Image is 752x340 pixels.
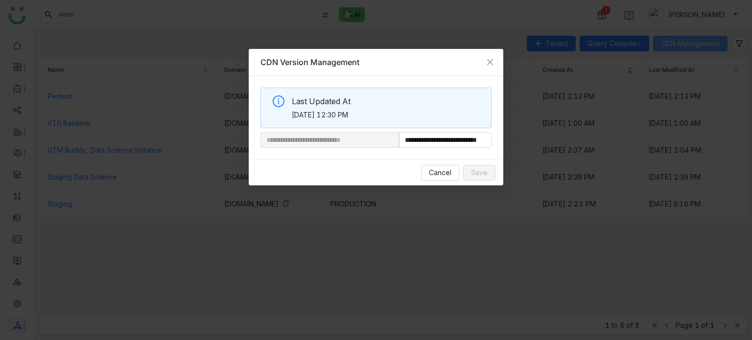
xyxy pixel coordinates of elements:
[292,110,484,120] span: [DATE] 12:30 PM
[421,165,459,181] button: Cancel
[260,57,492,68] div: CDN Version Management
[292,95,484,108] span: Last Updated At
[477,49,503,75] button: Close
[463,165,495,181] button: Save
[429,167,451,178] span: Cancel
